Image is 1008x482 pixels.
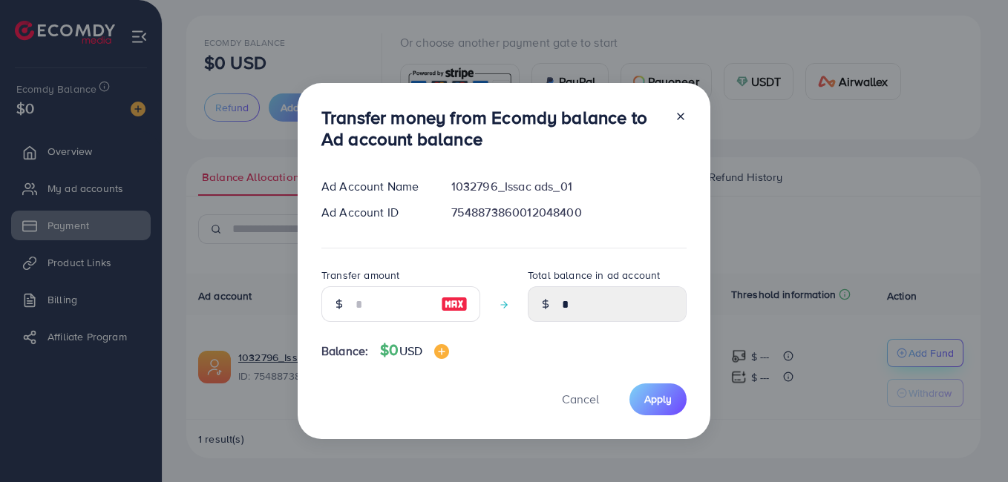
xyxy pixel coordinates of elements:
[543,383,618,415] button: Cancel
[441,295,468,313] img: image
[310,178,439,195] div: Ad Account Name
[399,343,422,359] span: USD
[439,204,698,221] div: 7548873860012048400
[562,391,599,407] span: Cancel
[321,107,663,150] h3: Transfer money from Ecomdy balance to Ad account balance
[434,344,449,359] img: image
[945,415,997,471] iframe: Chat
[310,204,439,221] div: Ad Account ID
[321,343,368,360] span: Balance:
[439,178,698,195] div: 1032796_Issac ads_01
[629,383,687,415] button: Apply
[380,341,449,360] h4: $0
[528,268,660,283] label: Total balance in ad account
[321,268,399,283] label: Transfer amount
[644,392,672,406] span: Apply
